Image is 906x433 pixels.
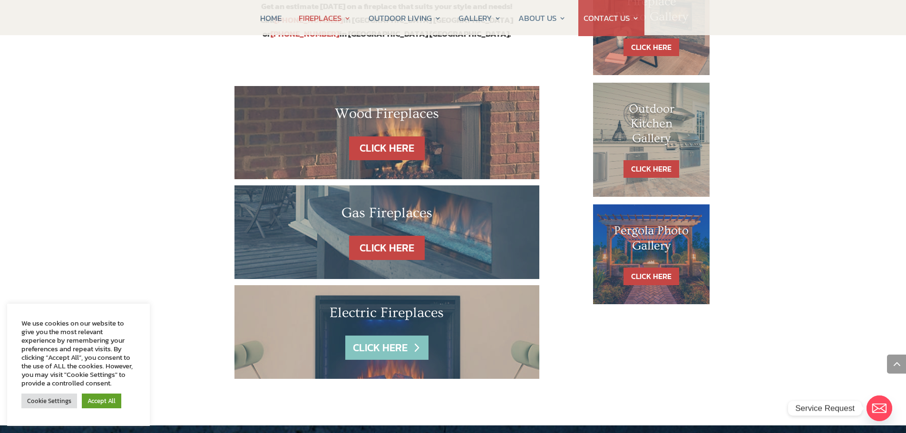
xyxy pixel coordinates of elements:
[349,136,425,161] a: CLICK HERE
[612,223,691,258] h1: Pergola Photo Gallery
[82,394,121,408] a: Accept All
[21,319,136,387] div: We use cookies on our website to give you the most relevant experience by remembering your prefer...
[867,395,892,421] a: Email
[623,38,679,56] a: CLICK HERE
[623,160,679,178] a: CLICK HERE
[345,336,428,360] a: CLICK HERE
[263,105,511,127] h2: Wood Fireplaces
[349,236,425,260] a: CLICK HERE
[612,102,691,151] h1: Outdoor Kitchen Gallery
[21,394,77,408] a: Cookie Settings
[263,304,511,326] h2: Electric Fireplaces
[263,204,511,226] h2: Gas Fireplaces
[623,268,679,285] a: CLICK HERE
